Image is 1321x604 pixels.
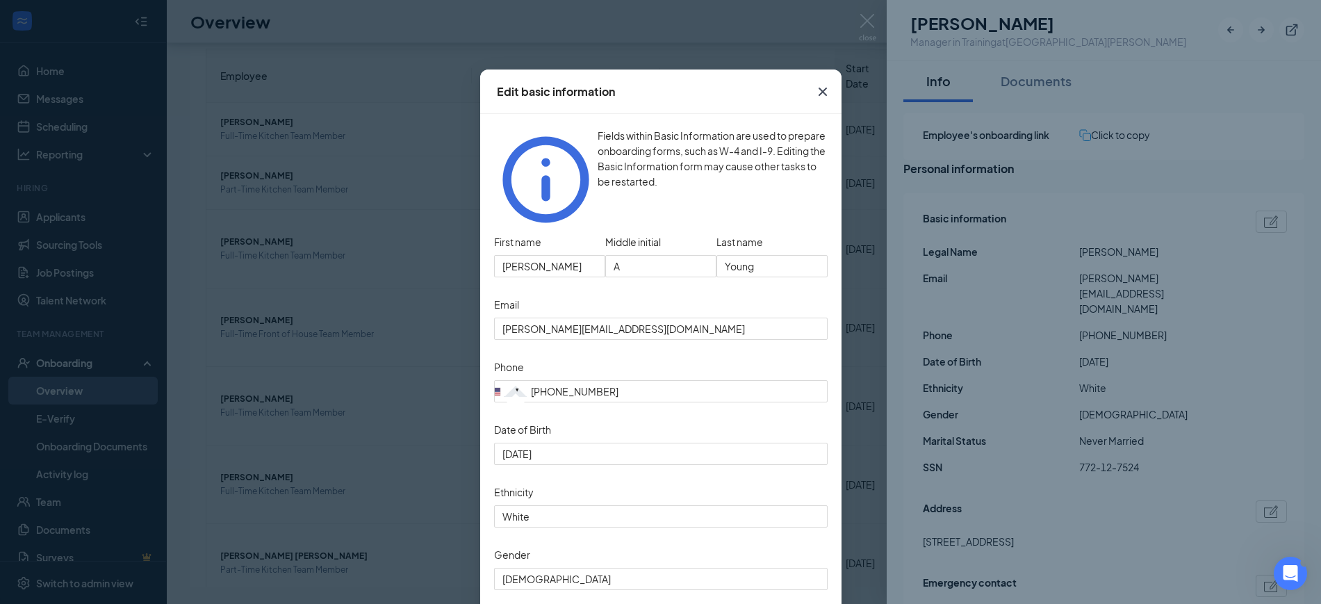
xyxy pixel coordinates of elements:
[502,506,530,527] span: White
[716,255,828,277] input: Enter employee last name
[494,297,519,312] label: Email
[494,484,534,500] label: Ethnicity
[502,569,611,589] span: [DEMOGRAPHIC_DATA]
[494,547,530,562] label: Gender
[495,381,527,402] div: United States: +1
[494,234,541,250] span: First name
[605,255,716,277] input: Enter employee middle initial
[814,83,831,100] svg: Cross
[497,84,615,99] div: Edit basic information
[494,318,828,340] input: Email
[804,70,842,114] button: Close
[494,380,828,402] input: (201) 555-0123
[605,234,661,250] span: Middle initial
[494,255,605,277] input: Enter employee first name
[494,128,598,231] svg: Info
[598,129,826,188] span: Fields within Basic Information are used to prepare onboarding forms, such as W-4 and I-9. Editin...
[1274,557,1307,590] iframe: Intercom live chat
[716,234,763,250] span: Last name
[494,359,524,375] label: Phone
[502,446,817,462] input: Date of Birth
[494,422,551,437] label: Date of Birth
